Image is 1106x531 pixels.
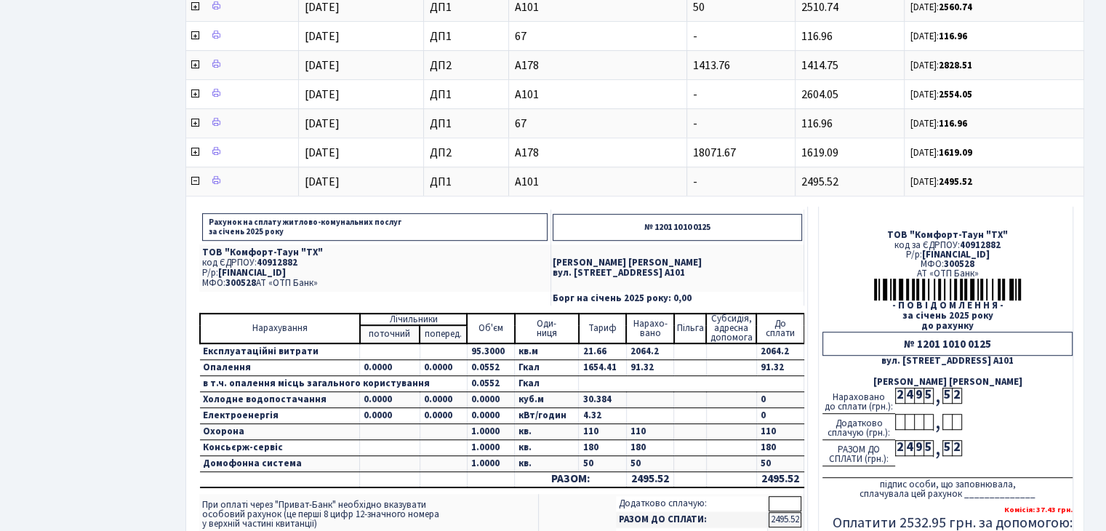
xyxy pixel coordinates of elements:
small: [DATE]: [910,88,972,101]
b: 1619.09 [939,146,972,159]
b: 116.96 [939,30,967,43]
span: [DATE] [305,57,340,73]
td: Додатково сплачую: [616,496,768,511]
td: 1.0000 [467,424,514,440]
span: 1619.09 [801,145,838,161]
div: 2 [895,440,905,456]
div: Нараховано до сплати (грн.): [822,388,895,414]
div: 5 [942,388,952,404]
span: 2495.52 [801,174,838,190]
p: код ЄДРПОУ: [202,258,548,268]
td: Експлуатаційні витрати [200,343,360,360]
div: 5 [923,440,933,456]
td: 0.0552 [467,360,514,376]
span: [DATE] [305,145,340,161]
div: 5 [942,440,952,456]
td: 1654.41 [579,360,626,376]
td: кВт/годин [515,408,579,424]
div: АТ «ОТП Банк» [822,269,1073,279]
p: № 1201 1010 0125 [553,214,802,241]
span: ДП1 [430,1,502,13]
div: , [933,388,942,404]
span: - [693,116,697,132]
span: 116.96 [801,28,833,44]
td: 91.32 [756,360,804,376]
div: 4 [905,388,914,404]
div: № 1201 1010 0125 [822,332,1073,356]
small: [DATE]: [910,175,972,188]
div: ТОВ "Комфорт-Таун "ТХ" [822,231,1073,240]
small: [DATE]: [910,59,972,72]
div: код за ЄДРПОУ: [822,241,1073,250]
span: А178 [515,60,681,71]
span: - [693,28,697,44]
p: Борг на січень 2025 року: 0,00 [553,294,802,303]
td: 1.0000 [467,456,514,472]
span: 40912882 [257,256,297,269]
td: куб.м [515,392,579,408]
span: [FINANCIAL_ID] [922,248,990,261]
b: Комісія: 37.43 грн. [1004,504,1073,515]
span: [DATE] [305,116,340,132]
div: РАЗОМ ДО СПЛАТИ (грн.): [822,440,895,466]
p: ТОВ "Комфорт-Таун "ТХ" [202,248,548,257]
div: 9 [914,440,923,456]
td: 110 [756,424,804,440]
td: Гкал [515,376,579,392]
p: вул. [STREET_ADDRESS] А101 [553,268,802,278]
td: 4.32 [579,408,626,424]
td: 110 [579,424,626,440]
span: А101 [515,176,681,188]
small: [DATE]: [910,30,967,43]
td: поточний [360,325,420,343]
span: [DATE] [305,28,340,44]
td: 21.66 [579,343,626,360]
td: 0.0000 [360,408,420,424]
td: Опалення [200,360,360,376]
span: 67 [515,118,681,129]
div: 2 [895,388,905,404]
div: 2 [952,440,961,456]
span: 1414.75 [801,57,838,73]
td: 2495.52 [756,472,804,487]
td: Консьєрж-сервіс [200,440,360,456]
td: 0.0000 [467,392,514,408]
span: ДП2 [430,60,502,71]
td: 0.0000 [467,408,514,424]
div: підпис особи, що заповнювала, сплачувала цей рахунок ______________ [822,477,1073,499]
div: 9 [914,388,923,404]
td: 2495.52 [626,472,673,487]
span: ДП1 [430,118,502,129]
td: Гкал [515,360,579,376]
td: Охорона [200,424,360,440]
td: 0 [756,392,804,408]
p: Р/р: [202,268,548,278]
div: , [933,414,942,431]
td: Оди- ниця [515,314,579,343]
td: 2064.2 [756,343,804,360]
span: А178 [515,147,681,159]
div: Р/р: [822,250,1073,260]
td: 2064.2 [626,343,673,360]
td: 0.0000 [420,360,467,376]
span: 40912882 [960,239,1001,252]
span: - [693,174,697,190]
span: 2604.05 [801,87,838,103]
td: 110 [626,424,673,440]
div: Додатково сплачую (грн.): [822,414,895,440]
td: кв. [515,440,579,456]
td: поперед. [420,325,467,343]
td: 180 [579,440,626,456]
td: 30.384 [579,392,626,408]
td: Електроенергія [200,408,360,424]
p: [PERSON_NAME] [PERSON_NAME] [553,258,802,268]
span: ДП1 [430,89,502,100]
td: Холодне водопостачання [200,392,360,408]
div: МФО: [822,260,1073,269]
span: 67 [515,31,681,42]
td: 91.32 [626,360,673,376]
div: 5 [923,388,933,404]
span: А101 [515,89,681,100]
span: [DATE] [305,174,340,190]
td: 0.0000 [420,408,467,424]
